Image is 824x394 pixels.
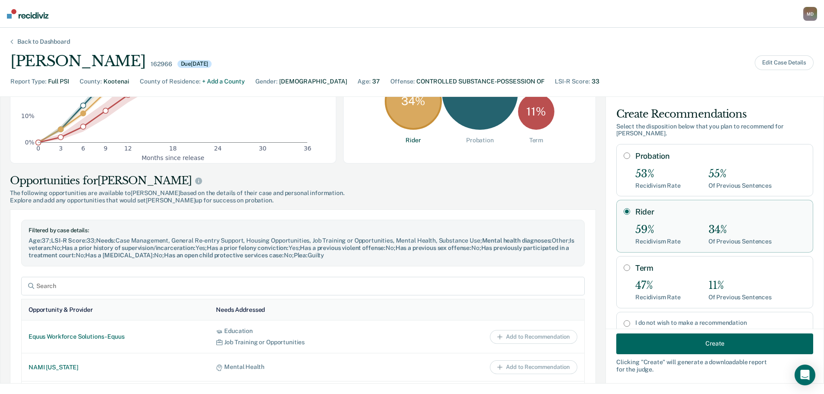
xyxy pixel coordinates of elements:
div: Clicking " Create " will generate a downloadable report for the judge. [616,358,813,373]
input: Search [21,277,585,295]
div: Needs Addressed [216,306,265,314]
div: 59% [635,224,681,236]
div: Probation [466,137,494,144]
div: 37 ; 33 ; Case Management, General Re-entry Support, Housing Opportunities, Job Training or Oppor... [29,237,577,259]
span: Needs : [96,237,116,244]
button: Add to Recommendation [490,360,577,374]
div: Of Previous Sentences [708,294,772,301]
div: Offense : [390,77,415,86]
div: Open Intercom Messenger [795,365,815,385]
div: Recidivism Rate [635,294,681,301]
span: Explore and add any opportunities that would set [PERSON_NAME] up for success on probation. [10,197,596,204]
div: Age : [357,77,370,86]
div: 11% [708,279,772,292]
div: 34% [708,224,772,236]
span: Plea : [294,252,308,259]
div: Due [DATE] [177,60,212,68]
div: Recidivism Rate [635,182,681,189]
div: 47% [635,279,681,292]
div: 11 % [518,93,554,130]
span: Is veteran : [29,237,574,251]
div: County : [80,77,102,86]
g: x-axis tick label [36,145,311,152]
span: Has a previous violent offense : [300,244,386,251]
div: Of Previous Sentences [708,238,772,245]
text: 6 [81,145,85,152]
div: 37 [372,77,380,86]
div: Education [216,327,389,335]
div: County of Residence : [140,77,200,86]
label: Term [635,263,806,273]
div: 162966 [151,61,172,68]
text: 36 [304,145,312,152]
div: 34 % [385,73,442,130]
div: [PERSON_NAME] [10,52,145,70]
text: 24 [214,145,222,152]
div: Full PSI [48,77,69,86]
div: Mental Health [216,363,389,371]
button: MD [803,7,817,21]
div: NAMI [US_STATE] [29,364,202,371]
div: CONTROLLED SUBSTANCE-POSSESSION OF [416,77,544,86]
div: Recidivism Rate [635,238,681,245]
div: Opportunity & Provider [29,306,93,314]
div: Term [529,137,543,144]
text: 12 [124,145,132,152]
div: 55 % [442,54,518,130]
div: Rider [406,137,421,144]
g: x-axis label [142,154,204,161]
div: [DEMOGRAPHIC_DATA] [279,77,347,86]
div: 55% [708,168,772,180]
div: LSI-R Score : [555,77,590,86]
span: Has a prior history of supervision/incarceration : [62,244,196,251]
div: Create Recommendations [616,107,813,121]
div: Job Training or Opportunities [216,339,389,346]
span: Has previously participated in a treatment court : [29,244,569,259]
div: Report Type : [10,77,46,86]
text: 3 [59,145,63,152]
span: Has an open child protective services case : [164,252,284,259]
label: Probation [635,151,806,161]
button: Add to Recommendation [490,330,577,344]
div: Gender : [255,77,277,86]
text: Months since release [142,154,204,161]
div: 33 [592,77,599,86]
span: Age : [29,237,42,244]
div: Of Previous Sentences [708,182,772,189]
div: + Add a County [202,77,245,86]
span: Mental health diagnoses : [482,237,552,244]
div: Filtered by case details: [29,227,577,234]
div: 53% [635,168,681,180]
text: 18 [169,145,177,152]
text: 30 [259,145,267,152]
div: Back to Dashboard [7,38,80,45]
label: I do not wish to make a recommendation [635,319,806,327]
button: Create [616,333,813,354]
span: LSI-R Score : [51,237,87,244]
text: 9 [104,145,108,152]
span: The following opportunities are available to [PERSON_NAME] based on the details of their case and... [10,189,596,197]
div: Kootenai [103,77,129,86]
text: 10% [21,112,35,119]
text: 0% [25,139,35,146]
img: Recidiviz [7,9,48,19]
span: Has a [MEDICAL_DATA] : [85,252,154,259]
div: Equus Workforce Solutions - Equus [29,333,202,340]
div: Select the disposition below that you plan to recommend for [PERSON_NAME] . [616,123,813,138]
span: Has a prior felony conviction : [207,244,289,251]
div: Opportunities for [PERSON_NAME] [10,174,596,188]
div: M D [803,7,817,21]
text: 0 [36,145,40,152]
button: Edit Case Details [755,55,814,70]
span: Has a previous sex offense : [396,244,471,251]
label: Rider [635,207,806,217]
